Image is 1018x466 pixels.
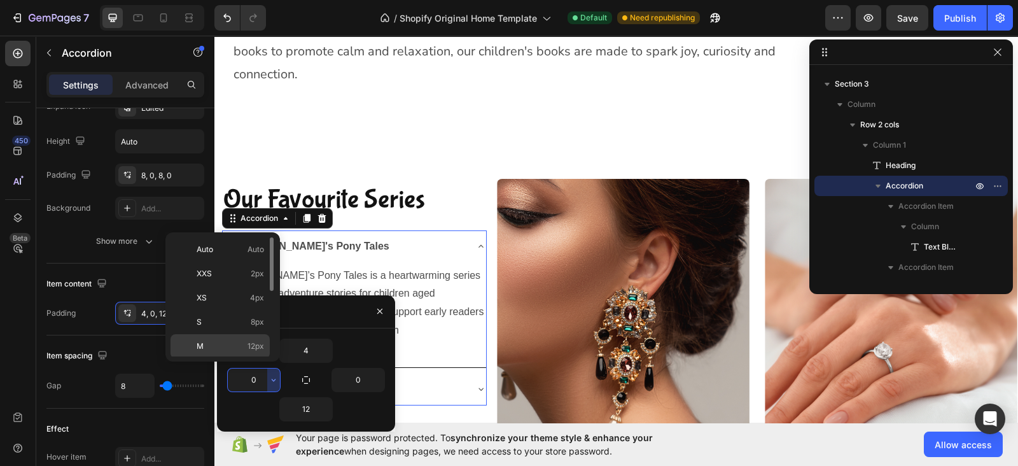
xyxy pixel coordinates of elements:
div: Open Intercom Messenger [975,404,1005,434]
span: M [197,341,204,352]
strong: Doodle & Dream [25,348,104,358]
span: Save [897,13,918,24]
a: Image Title [550,143,803,458]
span: Accordion Item [898,200,954,213]
span: Accordion [886,180,923,192]
span: 8px [251,316,264,328]
div: Item spacing [46,348,110,365]
img: Alt Image [282,143,535,458]
button: Show more [46,230,204,253]
a: Image Title [282,143,535,458]
button: Publish [933,5,987,31]
span: 4px [250,292,264,304]
span: Auto [248,244,264,255]
div: Padding [46,307,76,319]
div: Padding [46,167,94,184]
span: 12px [248,341,264,352]
span: Section 3 [835,78,869,90]
div: Accordion [24,177,66,188]
button: 7 [5,5,95,31]
span: Shopify Original Home Template [400,11,537,25]
button: Save [886,5,928,31]
span: Column [911,220,939,233]
div: Add... [141,453,201,465]
div: Gap [46,380,61,392]
button: Allow access [924,432,1003,457]
span: Need republishing [630,12,695,24]
div: Height [46,133,88,150]
span: synchronize your theme style & enhance your experience [296,432,653,456]
p: Settings [63,78,99,92]
strong: [PERSON_NAME]'s Pony Tales [25,205,175,216]
div: Show more [96,235,155,248]
div: Effect [46,423,69,435]
p: [PERSON_NAME]’s Pony Tales is a heartwarming series of farmyard adventure stories for children ag... [10,231,270,323]
p: 7 [83,10,89,25]
input: Auto [228,369,280,392]
div: Edited [141,102,201,114]
span: S [197,316,202,328]
input: Auto [332,369,384,392]
span: Text Block [924,241,959,253]
span: Allow access [935,438,992,451]
input: Auto [280,398,332,421]
span: Heading [886,159,916,172]
div: Publish [944,11,976,25]
span: XS [197,292,207,304]
div: Add... [141,203,201,215]
div: Beta [10,233,31,243]
div: Undo/Redo [214,5,266,31]
span: Auto [197,244,213,255]
span: Your page is password protected. To when designing pages, we need access to your store password. [296,431,702,458]
div: 8, 0, 8, 0 [141,170,201,181]
span: Row 2 cols [860,118,899,131]
input: Auto [116,130,204,153]
span: Default [580,12,607,24]
div: Item content [46,276,109,293]
div: 4, 0, 12, 0 [141,308,178,320]
div: Background [46,202,90,214]
iframe: Design area [214,36,1018,423]
input: Auto [116,374,154,397]
p: Accordion [62,45,170,60]
span: XXS [197,268,212,279]
span: Our Favourite Series [9,148,211,180]
p: Advanced [125,78,169,92]
span: / [394,11,397,25]
div: Hover item [46,451,87,463]
span: 2px [251,268,264,279]
span: Column 1 [873,139,906,152]
span: Column [847,98,875,111]
img: Alt Image [550,143,803,458]
div: 450 [12,136,31,146]
span: Accordion Item [898,261,954,274]
input: Auto [280,339,332,362]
